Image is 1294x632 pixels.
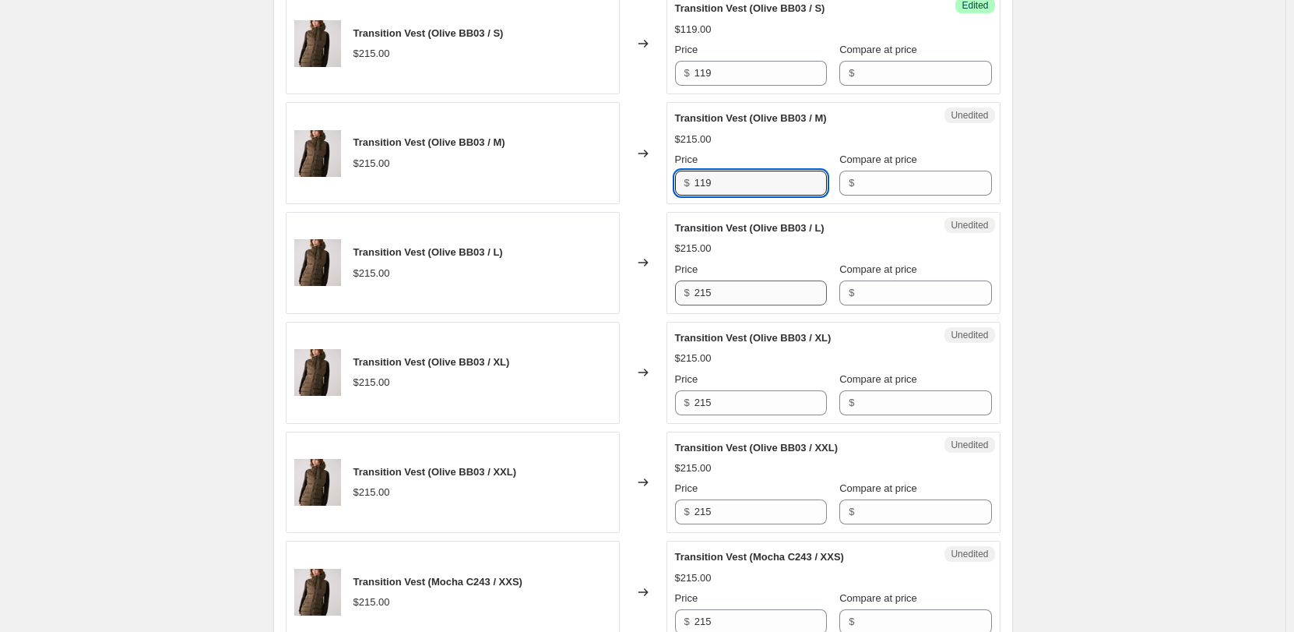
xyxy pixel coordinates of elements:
span: Price [675,154,698,165]
span: Transition Vest (Olive BB03 / L) [353,246,503,258]
img: LUW0879_C243_1_80x.jpg [294,130,341,177]
span: $ [684,506,690,517]
div: $215.00 [675,132,712,147]
span: Price [675,44,698,55]
div: $215.00 [675,241,712,256]
span: Unedited [951,219,988,231]
img: LUW0879_C243_1_80x.jpg [294,459,341,506]
span: Transition Vest (Olive BB03 / XXL) [675,442,839,454]
span: Compare at price [839,373,917,385]
div: $215.00 [353,375,390,390]
span: Unedited [951,109,988,122]
div: $215.00 [675,351,712,366]
span: Transition Vest (Olive BB03 / S) [675,2,825,14]
span: Compare at price [839,592,917,604]
div: $215.00 [353,46,390,62]
div: $119.00 [675,22,712,37]
span: Transition Vest (Olive BB03 / XL) [353,356,510,368]
span: Compare at price [839,482,917,494]
span: $ [684,67,690,79]
span: $ [849,177,854,189]
div: $215.00 [353,595,390,610]
span: Transition Vest (Olive BB03 / M) [675,112,827,124]
span: $ [849,67,854,79]
span: Unedited [951,329,988,341]
span: Transition Vest (Olive BB03 / XXL) [353,466,517,478]
span: Unedited [951,439,988,451]
span: $ [849,506,854,517]
span: Transition Vest (Olive BB03 / XL) [675,332,832,344]
img: LUW0879_C243_1_80x.jpg [294,20,341,67]
span: Price [675,592,698,604]
span: Transition Vest (Mocha C243 / XXS) [675,551,844,563]
span: $ [849,616,854,627]
span: $ [849,287,854,298]
span: Price [675,373,698,385]
img: LUW0879_C243_1_80x.jpg [294,569,341,616]
div: $215.00 [675,570,712,586]
span: $ [684,616,690,627]
div: $215.00 [353,156,390,171]
span: Transition Vest (Olive BB03 / S) [353,27,504,39]
div: $215.00 [675,461,712,476]
span: Transition Vest (Olive BB03 / M) [353,136,505,148]
span: Unedited [951,548,988,560]
span: Transition Vest (Olive BB03 / L) [675,222,825,234]
div: $215.00 [353,485,390,500]
span: $ [684,177,690,189]
span: Compare at price [839,154,917,165]
span: Compare at price [839,44,917,55]
span: Compare at price [839,263,917,275]
img: LUW0879_C243_1_80x.jpg [294,349,341,396]
span: $ [849,397,854,408]
span: Transition Vest (Mocha C243 / XXS) [353,576,522,588]
img: LUW0879_C243_1_80x.jpg [294,239,341,286]
span: $ [684,397,690,408]
div: $215.00 [353,266,390,281]
span: Price [675,263,698,275]
span: $ [684,287,690,298]
span: Price [675,482,698,494]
